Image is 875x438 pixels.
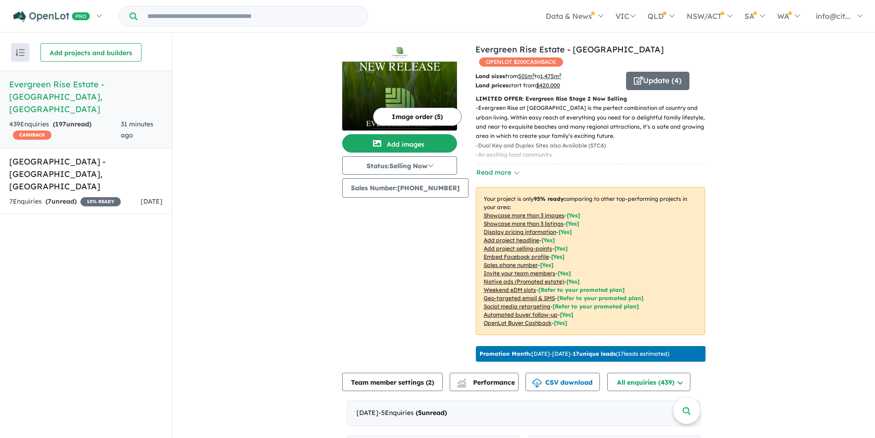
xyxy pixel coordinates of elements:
[476,141,712,150] p: - Dual Key and Duplex Sites also Available (STCA)
[479,57,563,67] span: OPENLOT $ 200 CASHBACK
[9,196,121,207] div: 7 Enquir ies
[45,197,77,205] strong: ( unread)
[542,237,555,244] span: [ Yes ]
[53,120,91,128] strong: ( unread)
[40,43,141,62] button: Add projects and builders
[532,72,535,77] sup: 2
[457,379,466,384] img: line-chart.svg
[518,73,535,80] u: 501 m
[139,6,366,26] input: Try estate name, suburb, builder or developer
[416,409,447,417] strong: ( unread)
[347,400,700,426] div: [DATE]
[476,187,705,335] p: Your project is only comparing to other top-performing projects in your area: - - - - - - - - - -...
[532,379,542,388] img: download icon
[538,286,625,293] span: [Refer to your promoted plan]
[540,73,561,80] u: 1,475 m
[475,73,505,80] b: Land sizes
[13,131,51,140] span: CASHBACK
[484,319,552,326] u: OpenLot Buyer Cashback
[559,72,561,77] sup: 2
[566,220,579,227] span: [ Yes ]
[80,197,121,206] span: 15 % READY
[476,160,712,179] p: - Nowra’s busy shopping center provides many services including banks, diverse shops, and a library.
[484,262,538,268] u: Sales phone number
[342,43,457,131] a: Evergreen Rise Estate - South Nowra LogoEvergreen Rise Estate - South Nowra
[476,167,519,178] button: Read more
[475,81,619,90] p: start from
[484,253,549,260] u: Embed Facebook profile
[121,120,153,139] span: 31 minutes ago
[55,120,66,128] span: 197
[559,228,572,235] span: [ Yes ]
[557,295,644,301] span: [Refer to your promoted plan]
[607,373,690,391] button: All enquiries (439)
[476,94,705,103] p: LIMITED OFFER: Evergreen Rise Stage 2 Now Selling
[567,212,580,219] span: [ Yes ]
[554,245,568,252] span: [ Yes ]
[484,303,550,310] u: Social media retargeting
[484,228,556,235] u: Display pricing information
[475,82,508,89] b: Land prices
[484,220,564,227] u: Showcase more than 3 listings
[535,73,561,80] span: to
[480,350,531,357] b: Promotion Month:
[141,197,163,205] span: [DATE]
[342,156,457,175] button: Status:Selling Now
[373,108,462,126] button: Image order (5)
[534,195,564,202] b: 95 % ready
[476,103,712,141] p: - Evergreen Rise at [GEOGRAPHIC_DATA] is the perfect combination of country and urban living. Wit...
[342,178,469,198] button: Sales Number:[PHONE_NUMBER]
[9,155,163,193] h5: [GEOGRAPHIC_DATA] - [GEOGRAPHIC_DATA] , [GEOGRAPHIC_DATA]
[450,373,519,391] button: Performance
[418,409,422,417] span: 5
[16,49,25,56] img: sort.svg
[342,62,457,131] img: Evergreen Rise Estate - South Nowra
[566,278,580,285] span: [Yes]
[484,237,539,244] u: Add project headline
[476,150,712,159] p: - An exciting local community
[378,409,447,417] span: - 5 Enquir ies
[428,378,432,387] span: 2
[484,295,555,301] u: Geo-targeted email & SMS
[346,47,453,58] img: Evergreen Rise Estate - South Nowra Logo
[457,381,466,387] img: bar-chart.svg
[9,78,163,115] h5: Evergreen Rise Estate - [GEOGRAPHIC_DATA] , [GEOGRAPHIC_DATA]
[554,319,567,326] span: [Yes]
[560,311,573,318] span: [Yes]
[551,253,565,260] span: [ Yes ]
[484,278,564,285] u: Native ads (Promoted estate)
[484,212,565,219] u: Showcase more than 3 images
[558,270,571,277] span: [ Yes ]
[573,350,616,357] b: 17 unique leads
[525,373,600,391] button: CSV download
[484,245,552,252] u: Add project selling-points
[13,11,90,23] img: Openlot PRO Logo White
[342,134,457,153] button: Add images
[484,286,536,293] u: Weekend eDM slots
[475,44,664,55] a: Evergreen Rise Estate - [GEOGRAPHIC_DATA]
[816,11,851,21] span: info@cit...
[626,72,689,90] button: Update (4)
[484,311,558,318] u: Automated buyer follow-up
[458,378,515,387] span: Performance
[540,262,553,268] span: [ Yes ]
[342,373,443,391] button: Team member settings (2)
[475,72,619,81] p: from
[553,303,639,310] span: [Refer to your promoted plan]
[9,119,121,141] div: 439 Enquir ies
[484,270,555,277] u: Invite your team members
[48,197,51,205] span: 7
[480,350,669,358] p: [DATE] - [DATE] - ( 17 leads estimated)
[536,82,560,89] u: $ 420,000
